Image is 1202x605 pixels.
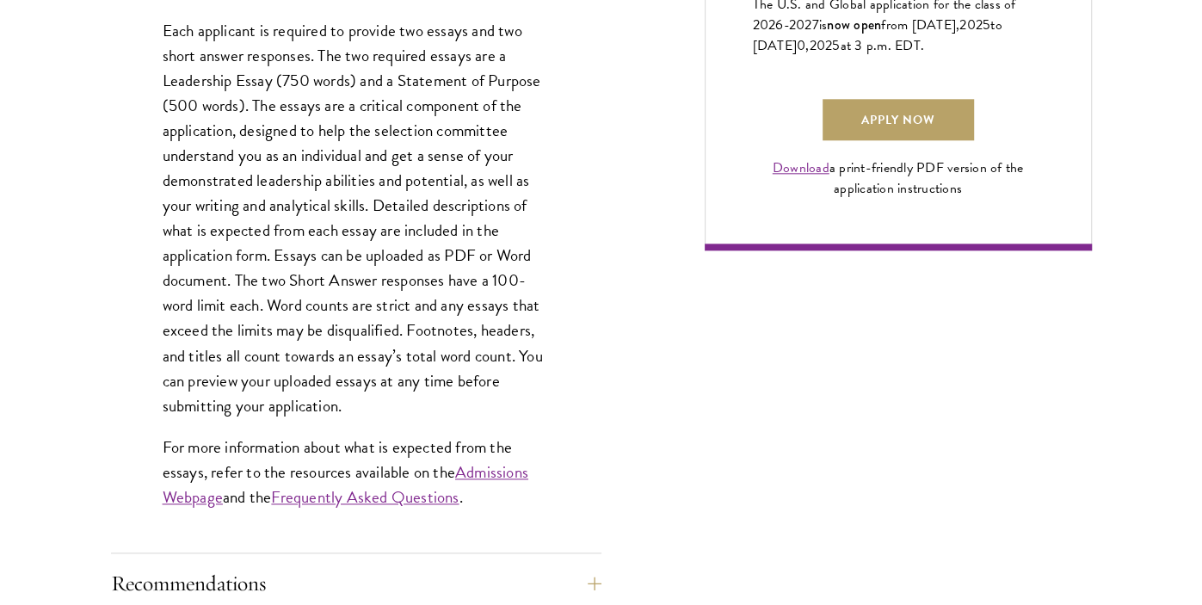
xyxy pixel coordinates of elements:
[753,15,1002,56] span: to [DATE]
[753,157,1044,199] div: a print-friendly PDF version of the application instructions
[775,15,783,35] span: 6
[823,99,974,140] a: Apply Now
[805,35,809,56] span: ,
[827,15,881,34] span: now open
[163,435,550,509] p: For more information about what is expected from the essays, refer to the resources available on ...
[832,35,840,56] span: 5
[784,15,812,35] span: -202
[773,157,829,178] a: Download
[163,18,550,418] p: Each applicant is required to provide two essays and two short answer responses. The two required...
[812,15,819,35] span: 7
[111,563,601,604] button: Recommendations
[983,15,990,35] span: 5
[810,35,833,56] span: 202
[841,35,925,56] span: at 3 p.m. EDT.
[959,15,983,35] span: 202
[881,15,959,35] span: from [DATE],
[819,15,828,35] span: is
[271,485,459,509] a: Frequently Asked Questions
[163,460,528,509] a: Admissions Webpage
[797,35,805,56] span: 0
